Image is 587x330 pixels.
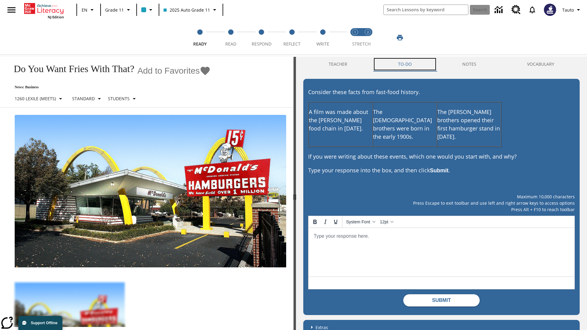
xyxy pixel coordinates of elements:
[293,57,296,330] div: Press Enter or Spacebar and then press right and left arrow keys to move the slider
[540,2,560,18] button: Select a new avatar
[305,21,341,54] button: Write step 5 of 5
[164,7,210,13] span: 2025 Auto Grade 11
[390,32,410,43] button: Print
[491,2,508,18] a: Data Center
[437,57,502,71] button: NOTES
[308,200,575,206] p: Press Escape to exit toolbar and use left and right arrow keys to access options
[137,65,211,76] button: Add to Favorites - Do You Want Fries With That?
[31,321,57,325] span: Support Offline
[373,57,437,71] button: TO-DO
[562,7,574,13] span: Tauto
[344,217,378,227] button: Fonts
[308,193,575,200] p: Maximum 10,000 characters
[296,57,587,330] div: activity
[70,93,105,104] button: Scaffolds, Standard
[308,152,575,161] p: If you were writing about these events, which one would you start with, and why?
[316,41,329,47] span: Write
[320,217,330,227] button: Italic
[15,115,286,268] img: One of the first McDonald's stores, with the iconic red sign and golden arches.
[182,21,218,54] button: Ready step 1 of 5
[384,5,468,15] input: search field
[544,4,556,16] img: Avatar
[139,4,157,15] button: Class color is light blue. Change class color
[2,1,20,19] button: Open side menu
[72,95,95,102] p: Standard
[308,166,575,175] p: Type your response into the box, and then click .
[7,85,211,90] p: News: Business
[309,108,372,133] p: A film was made about the [PERSON_NAME] food chain in [DATE].
[24,2,64,19] div: Home
[380,219,388,224] span: 12pt
[346,219,370,224] span: System Font
[378,217,396,227] button: Font sizes
[430,167,449,174] strong: Submit
[137,66,200,76] span: Add to Favorites
[310,217,320,227] button: Bold
[346,21,364,54] button: Stretch Read step 1 of 2
[213,21,248,54] button: Read step 2 of 5
[252,41,271,47] span: Respond
[244,21,279,54] button: Respond step 3 of 5
[308,206,575,213] p: Press Alt + F10 to reach toolbar
[48,15,64,19] span: NJ Edition
[373,108,437,141] p: The [DEMOGRAPHIC_DATA] brothers were born in the early 1900s.
[303,57,373,71] button: Teacher
[18,316,62,330] button: Support Offline
[161,4,221,15] button: Class: 2025 Auto Grade 11, Select your class
[105,93,140,104] button: Select Student
[359,21,377,54] button: Stretch Respond step 2 of 2
[7,63,134,75] h1: Do You Want Fries With That?
[508,2,524,18] a: Resource Center, Will open in new tab
[352,41,371,47] span: STRETCH
[367,30,369,34] text: 2
[108,95,130,102] p: Students
[225,41,236,47] span: Read
[283,41,301,47] span: Reflect
[82,7,87,13] span: EN
[308,228,574,277] iframe: Rich Text Area. Press ALT-0 for help.
[403,294,480,306] button: Submit
[15,95,56,102] p: 1260 Lexile (Meets)
[79,4,98,15] button: Language: EN, Select a language
[437,108,501,141] p: The [PERSON_NAME] brothers opened their first hamburger stand in [DATE].
[193,41,207,47] span: Ready
[303,57,580,71] div: Instructional Panel Tabs
[354,30,356,34] text: 1
[502,57,580,71] button: VOCABULARY
[308,88,575,96] p: Consider these facts from fast-food history.
[103,4,135,15] button: Grade: Grade 11, Select a grade
[12,93,67,104] button: Select Lexile, 1260 Lexile (Meets)
[560,4,585,15] button: Profile/Settings
[330,217,341,227] button: Underline
[105,7,124,13] span: Grade 11
[274,21,310,54] button: Reflect step 4 of 5
[524,2,540,18] a: Notifications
